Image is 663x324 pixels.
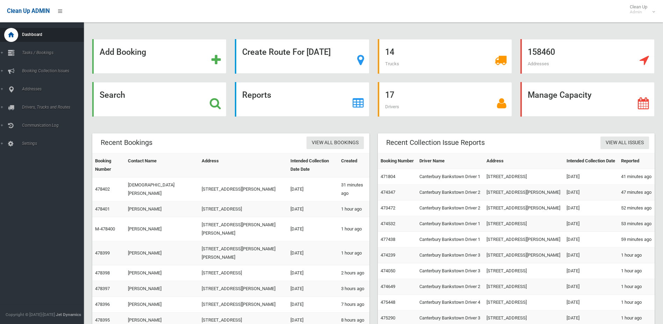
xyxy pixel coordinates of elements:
[600,137,649,149] a: View All Issues
[484,232,564,248] td: [STREET_ADDRESS][PERSON_NAME]
[378,136,493,149] header: Recent Collection Issue Reports
[484,263,564,279] td: [STREET_ADDRESS]
[92,82,226,117] a: Search
[95,186,110,192] a: 478402
[92,153,125,177] th: Booking Number
[199,217,288,241] td: [STREET_ADDRESS][PERSON_NAME][PERSON_NAME]
[564,200,618,216] td: [DATE]
[385,90,394,100] strong: 17
[288,241,338,265] td: [DATE]
[125,241,199,265] td: [PERSON_NAME]
[520,39,655,74] a: 158460 Addresses
[618,169,655,185] td: 41 minutes ago
[95,317,110,323] a: 478395
[199,281,288,297] td: [STREET_ADDRESS][PERSON_NAME]
[20,141,89,146] span: Settings
[564,185,618,200] td: [DATE]
[417,185,484,200] td: Canterbury Bankstown Driver 2
[338,265,369,281] td: 2 hours ago
[20,32,89,37] span: Dashboard
[125,153,199,177] th: Contact Name
[288,265,338,281] td: [DATE]
[564,263,618,279] td: [DATE]
[378,153,417,169] th: Booking Number
[417,216,484,232] td: Canterbury Bankstown Driver 1
[92,136,161,149] header: Recent Bookings
[381,237,395,242] a: 477438
[100,90,125,100] strong: Search
[378,39,512,74] a: 14 Trucks
[618,216,655,232] td: 53 minutes ago
[338,297,369,312] td: 7 hours ago
[385,47,394,57] strong: 14
[528,47,555,57] strong: 158460
[95,250,110,256] a: 478399
[381,300,395,305] a: 475448
[7,8,50,14] span: Clean Up ADMIN
[564,232,618,248] td: [DATE]
[288,177,338,201] td: [DATE]
[564,169,618,185] td: [DATE]
[381,174,395,179] a: 471804
[20,123,89,128] span: Communication Log
[338,153,369,177] th: Created
[20,105,89,110] span: Drivers, Trucks and Routes
[564,153,618,169] th: Intended Collection Date
[199,297,288,312] td: [STREET_ADDRESS][PERSON_NAME]
[20,87,89,91] span: Addresses
[564,295,618,310] td: [DATE]
[385,61,399,66] span: Trucks
[338,241,369,265] td: 1 hour ago
[288,217,338,241] td: [DATE]
[20,50,89,55] span: Tasks / Bookings
[417,295,484,310] td: Canterbury Bankstown Driver 4
[417,232,484,248] td: Canterbury Bankstown Driver 1
[338,281,369,297] td: 3 hours ago
[235,39,369,74] a: Create Route For [DATE]
[381,190,395,195] a: 474347
[92,39,226,74] a: Add Booking
[288,297,338,312] td: [DATE]
[100,47,146,57] strong: Add Booking
[618,200,655,216] td: 52 minutes ago
[338,201,369,217] td: 1 hour ago
[417,263,484,279] td: Canterbury Bankstown Driver 3
[125,297,199,312] td: [PERSON_NAME]
[381,221,395,226] a: 474532
[417,248,484,263] td: Canterbury Bankstown Driver 3
[484,295,564,310] td: [STREET_ADDRESS]
[528,90,591,100] strong: Manage Capacity
[564,279,618,295] td: [DATE]
[564,216,618,232] td: [DATE]
[199,265,288,281] td: [STREET_ADDRESS]
[564,248,618,263] td: [DATE]
[417,200,484,216] td: Canterbury Bankstown Driver 2
[56,312,81,317] strong: Jet Dynamics
[484,216,564,232] td: [STREET_ADDRESS]
[618,232,655,248] td: 59 minutes ago
[618,295,655,310] td: 1 hour ago
[6,312,55,317] span: Copyright © [DATE]-[DATE]
[417,169,484,185] td: Canterbury Bankstown Driver 1
[385,104,399,109] span: Drivers
[199,241,288,265] td: [STREET_ADDRESS][PERSON_NAME][PERSON_NAME]
[199,153,288,177] th: Address
[288,201,338,217] td: [DATE]
[484,248,564,263] td: [STREET_ADDRESS][PERSON_NAME]
[235,82,369,117] a: Reports
[381,205,395,211] a: 473472
[95,226,115,231] a: M-478400
[288,153,338,177] th: Intended Collection Date Date
[20,68,89,73] span: Booking Collection Issues
[95,286,110,291] a: 478397
[630,9,647,15] small: Admin
[484,153,564,169] th: Address
[484,169,564,185] td: [STREET_ADDRESS]
[338,177,369,201] td: 31 minutes ago
[381,315,395,321] a: 475290
[338,217,369,241] td: 1 hour ago
[618,263,655,279] td: 1 hour ago
[520,82,655,117] a: Manage Capacity
[288,281,338,297] td: [DATE]
[307,137,364,149] a: View All Bookings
